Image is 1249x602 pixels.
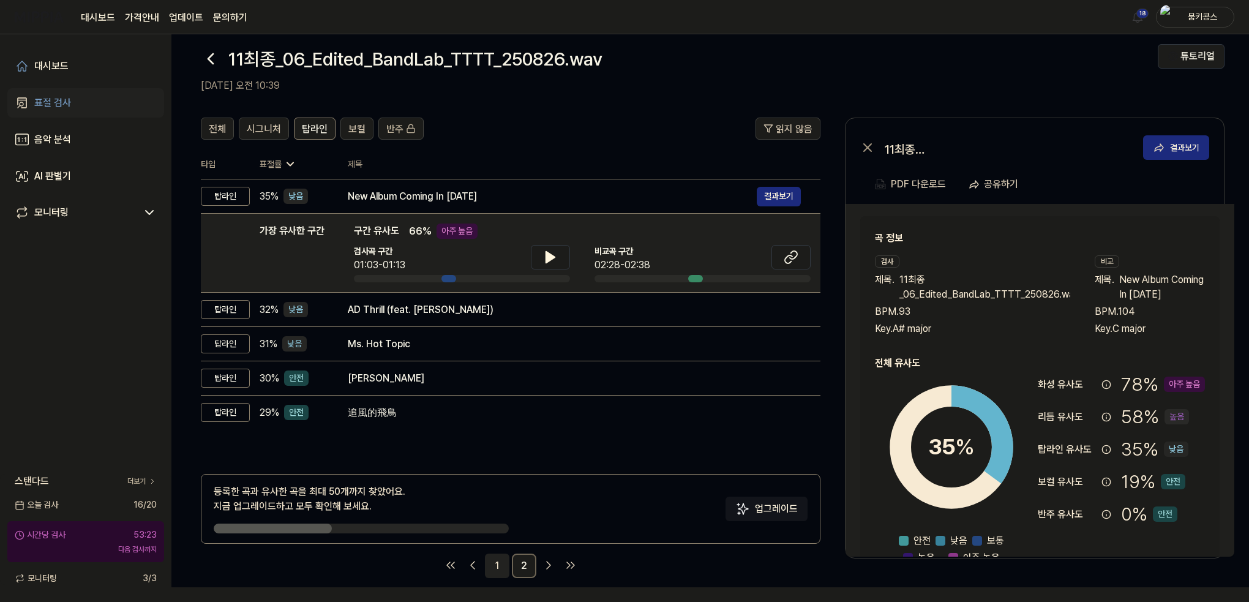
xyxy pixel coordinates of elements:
div: 음악 분석 [34,132,71,147]
span: 구간 유사도 [354,224,399,239]
span: New Album Coming In [DATE] [1119,273,1205,302]
div: BPM. 93 [875,304,1070,319]
button: 결과보기 [757,187,801,206]
div: PDF 다운로드 [891,176,946,192]
span: 31 % [260,337,277,352]
button: 업그레이드 [726,497,808,521]
div: 아주 높음 [1164,377,1205,392]
div: 18 [1136,9,1149,18]
a: 2 [512,554,536,578]
div: 58 % [1121,403,1189,431]
div: 19 % [1121,468,1185,495]
span: 아주 높음 [963,551,1000,565]
span: 안전 [913,533,931,548]
span: 30 % [260,371,279,386]
h1: 11최종_06_Edited_BandLab_TTTT_250826.wav [228,45,602,73]
button: 탑라인 [294,118,336,140]
span: 32 % [260,303,279,317]
button: 가격안내 [125,10,159,25]
span: 스탠다드 [15,474,49,489]
span: 전체 [209,122,226,137]
img: Help [1168,51,1178,61]
div: 53:23 [133,529,157,541]
button: 공유하기 [963,172,1028,197]
a: 대시보드 [81,10,115,25]
span: 반주 [386,122,403,137]
span: % [955,434,975,460]
div: 낮음 [282,336,307,352]
img: PDF Download [875,179,886,190]
div: New Album Coming In [DATE] [348,189,757,204]
div: 등록한 곡과 유사한 곡을 최대 50개까지 찾았어요. 지금 업그레이드하고 모두 확인해 보세요. [214,484,405,514]
div: 반주 유사도 [1038,507,1097,522]
div: 공유하기 [984,176,1018,192]
th: 제목 [348,149,820,179]
div: 결과보기 [1170,141,1199,154]
div: 안전 [284,371,309,386]
span: 오늘 검사 [15,499,58,511]
button: 읽지 않음 [756,118,820,140]
div: 대시보드 [34,59,69,73]
a: Go to next page [539,555,558,575]
div: 검사 [875,255,899,268]
h2: [DATE] 오전 10:39 [201,78,1158,93]
button: 튜토리얼 [1158,44,1225,69]
div: 낮음 [283,302,308,317]
div: 탑라인 [201,187,250,206]
div: 탑라인 [201,300,250,319]
div: 표절률 [260,158,328,171]
button: 결과보기 [1143,135,1209,160]
button: 반주 [378,118,424,140]
div: 낮음 [283,189,308,204]
button: 시그니처 [239,118,289,140]
div: 아주 높음 [437,224,478,239]
nav: pagination [201,554,820,578]
button: 전체 [201,118,234,140]
button: PDF 다운로드 [872,172,948,197]
a: 음악 분석 [7,125,164,154]
div: 0 % [1121,500,1177,528]
div: 모니터링 [34,205,69,220]
button: 보컬 [340,118,373,140]
div: 78 % [1121,371,1205,398]
a: AI 판별기 [7,162,164,191]
div: 탑라인 [201,369,250,388]
span: 11최종_06_Edited_BandLab_TTTT_250826.wav [899,273,1070,302]
div: 35 % [1121,435,1188,463]
div: BPM. 104 [1095,304,1205,319]
div: 35 [928,431,975,464]
span: 35 % [260,189,279,204]
div: 낮음 [1164,442,1188,457]
div: Ms. Hot Topic [348,337,801,352]
span: 3 / 3 [143,572,157,585]
div: 안전 [1153,506,1177,522]
span: 검사곡 구간 [354,245,405,258]
div: 리듬 유사도 [1038,410,1097,424]
div: 붐키콩스 [1179,10,1226,23]
a: Go to last page [561,555,580,575]
div: 탑라인 [201,403,250,422]
div: AD Thrill (feat. [PERSON_NAME]) [348,303,801,317]
span: 낮음 [950,533,967,548]
a: 더보기 [127,476,157,487]
div: 가장 유사한 구간 [260,224,324,282]
a: 표절 검사 [7,88,164,118]
span: 모니터링 [15,572,57,585]
div: AI 판별기 [34,169,71,184]
div: 시간당 검사 [15,529,66,541]
div: 표절 검사 [34,96,71,110]
span: 29 % [260,405,279,420]
div: 다음 검사까지 [15,544,157,555]
div: 안전 [284,405,309,420]
span: 시그니처 [247,122,281,137]
span: 제목 . [875,273,895,302]
a: 모니터링 [15,205,137,220]
span: 읽지 않음 [776,122,812,137]
span: 제목 . [1095,273,1114,302]
button: profile붐키콩스 [1156,7,1234,28]
div: 안전 [1161,474,1185,489]
h2: 전체 유사도 [875,356,1205,371]
span: 비교곡 구간 [594,245,650,258]
th: 타입 [201,149,250,179]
